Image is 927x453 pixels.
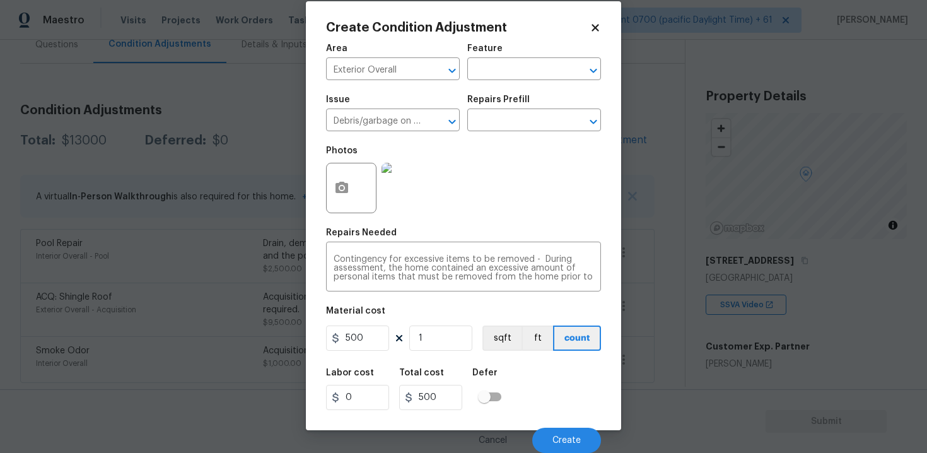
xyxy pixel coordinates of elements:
h5: Area [326,44,347,53]
button: Open [585,62,602,79]
button: Open [443,62,461,79]
h5: Issue [326,95,350,104]
span: Cancel [479,436,507,445]
h2: Create Condition Adjustment [326,21,590,34]
h5: Repairs Needed [326,228,397,237]
h5: Feature [467,44,503,53]
button: count [553,326,601,351]
button: Create [532,428,601,453]
h5: Material cost [326,307,385,315]
textarea: Contingency for excessive items to be removed - During assessment, the home contained an excessiv... [334,255,593,281]
h5: Total cost [399,368,444,377]
button: Open [585,113,602,131]
h5: Labor cost [326,368,374,377]
h5: Repairs Prefill [467,95,530,104]
h5: Photos [326,146,358,155]
h5: Defer [472,368,498,377]
button: Open [443,113,461,131]
button: Cancel [458,428,527,453]
button: sqft [482,326,522,351]
span: Create [552,436,581,445]
button: ft [522,326,553,351]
